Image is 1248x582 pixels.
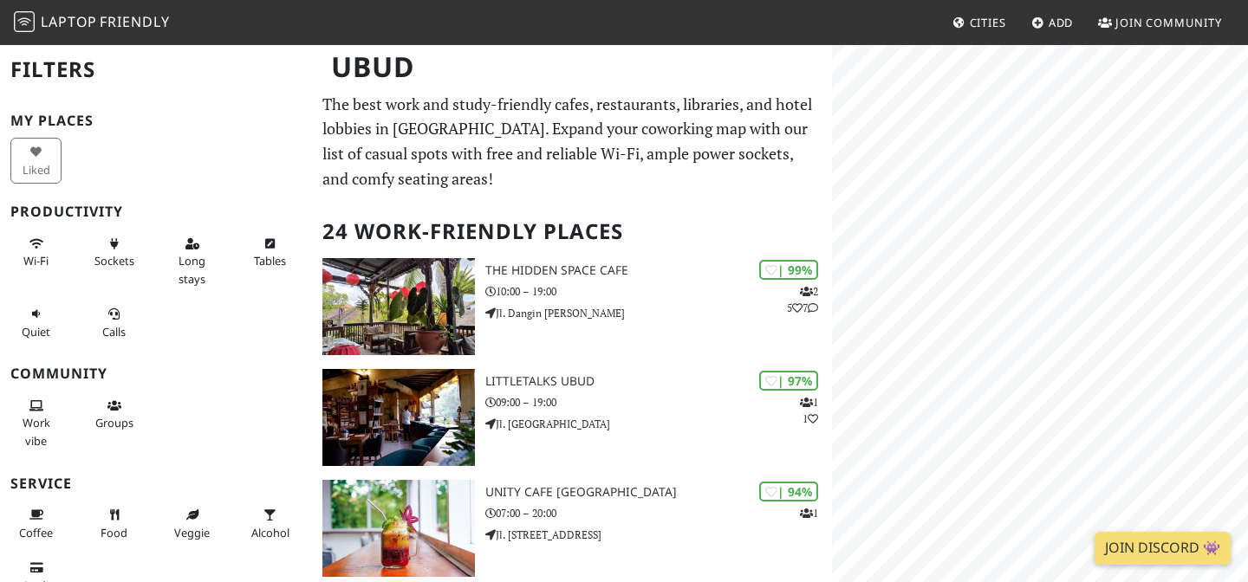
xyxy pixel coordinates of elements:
p: 10:00 – 19:00 [485,283,832,300]
span: Laptop [41,12,97,31]
a: LaptopFriendly LaptopFriendly [14,8,170,38]
span: Friendly [100,12,169,31]
button: Groups [88,391,140,437]
span: Group tables [95,415,133,430]
p: 1 [800,505,818,521]
h3: Productivity [10,204,302,220]
a: Cities [946,7,1013,38]
a: Littletalks Ubud | 97% 11 Littletalks Ubud 09:00 – 19:00 Jl. [GEOGRAPHIC_DATA] [312,369,832,466]
div: | 99% [759,260,818,280]
span: Join Community [1115,15,1222,30]
span: Veggie [174,525,210,540]
a: Add [1024,7,1081,38]
p: Jl. [STREET_ADDRESS] [485,527,832,543]
p: The best work and study-friendly cafes, restaurants, libraries, and hotel lobbies in [GEOGRAPHIC_... [322,92,822,191]
button: Coffee [10,501,62,546]
h2: 24 Work-Friendly Places [322,205,822,258]
button: Veggie [166,501,218,546]
button: Work vibe [10,391,62,455]
span: Video/audio calls [102,324,126,339]
span: Add [1049,15,1074,30]
span: Alcohol [251,525,289,540]
a: Unity Cafe Bali | 94% 1 Unity Cafe [GEOGRAPHIC_DATA] 07:00 – 20:00 Jl. [STREET_ADDRESS] [312,480,832,577]
p: 07:00 – 20:00 [485,505,832,521]
div: | 94% [759,482,818,501]
span: Work-friendly tables [254,253,286,268]
h1: Ubud [317,43,829,91]
h3: The Hidden Space Cafe [485,263,832,278]
h3: Community [10,365,302,382]
img: Littletalks Ubud [322,369,475,466]
img: Unity Cafe Bali [322,480,475,577]
p: Jl. [GEOGRAPHIC_DATA] [485,416,832,432]
p: 2 5 7 [787,283,818,316]
span: Cities [970,15,1006,30]
button: Alcohol [244,501,296,546]
p: 1 1 [800,394,818,427]
span: Stable Wi-Fi [23,253,49,268]
span: Power sockets [94,253,134,268]
button: Quiet [10,300,62,346]
span: Food [101,525,127,540]
a: The Hidden Space Cafe | 99% 257 The Hidden Space Cafe 10:00 – 19:00 Jl. Dangin [PERSON_NAME] [312,258,832,355]
h3: Unity Cafe [GEOGRAPHIC_DATA] [485,485,832,500]
button: Tables [244,230,296,275]
h3: My Places [10,113,302,129]
span: People working [23,415,50,448]
a: Join Discord 👾 [1095,532,1231,565]
span: Coffee [19,525,53,540]
img: LaptopFriendly [14,11,35,32]
img: The Hidden Space Cafe [322,258,475,355]
p: Jl. Dangin [PERSON_NAME] [485,305,832,321]
button: Long stays [166,230,218,293]
button: Food [88,501,140,546]
h3: Littletalks Ubud [485,374,832,389]
a: Join Community [1091,7,1229,38]
h3: Service [10,475,302,492]
span: Long stays [179,253,205,286]
button: Sockets [88,230,140,275]
button: Calls [88,300,140,346]
div: | 97% [759,371,818,391]
p: 09:00 – 19:00 [485,394,832,411]
span: Quiet [22,324,50,339]
h2: Filters [10,43,302,96]
button: Wi-Fi [10,230,62,275]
